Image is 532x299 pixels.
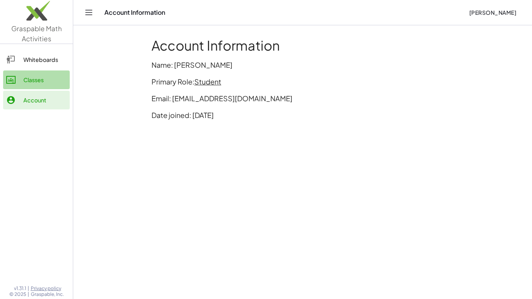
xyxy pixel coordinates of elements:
[151,110,454,120] p: Date joined: [DATE]
[151,76,454,87] p: Primary Role:
[23,55,67,64] div: Whiteboards
[3,50,70,69] a: Whiteboards
[23,75,67,84] div: Classes
[3,70,70,89] a: Classes
[23,95,67,105] div: Account
[151,60,454,70] p: Name: [PERSON_NAME]
[14,285,26,292] span: v1.31.1
[151,38,454,53] h1: Account Information
[28,291,29,297] span: |
[31,285,64,292] a: Privacy policy
[194,77,221,86] span: Student
[469,9,516,16] span: [PERSON_NAME]
[9,291,26,297] span: © 2025
[151,93,454,104] p: Email: [EMAIL_ADDRESS][DOMAIN_NAME]
[31,291,64,297] span: Graspable, Inc.
[28,285,29,292] span: |
[463,5,523,19] button: [PERSON_NAME]
[11,24,62,43] span: Graspable Math Activities
[3,91,70,109] a: Account
[83,6,95,19] button: Toggle navigation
